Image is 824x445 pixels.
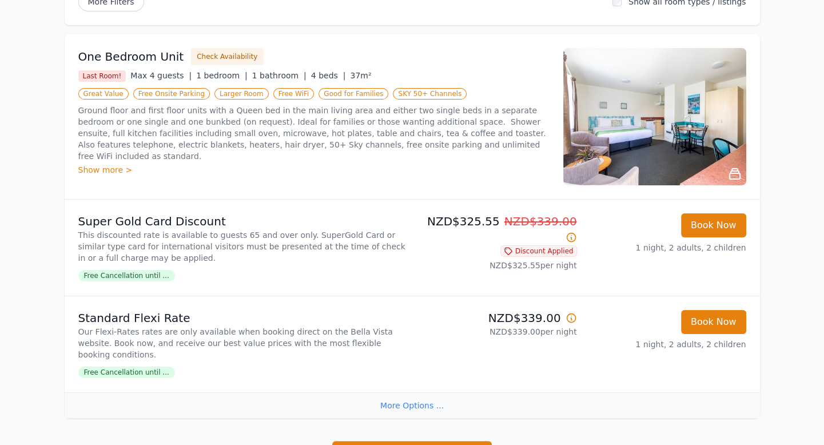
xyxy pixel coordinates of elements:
span: Max 4 guests | [130,71,192,80]
p: Super Gold Card Discount [78,213,408,229]
p: Our Flexi-Rates rates are only available when booking direct on the Bella Vista website. Book now... [78,326,408,360]
p: NZD$325.55 [417,213,577,245]
span: Last Room! [78,70,126,82]
span: 4 beds | [311,71,346,80]
button: Book Now [681,310,746,334]
p: Standard Flexi Rate [78,310,408,326]
span: Discount Applied [500,245,577,257]
button: Book Now [681,213,746,237]
span: Free Cancellation until ... [78,367,175,378]
span: NZD$339.00 [504,214,577,228]
span: SKY 50+ Channels [393,88,467,100]
div: More Options ... [65,392,760,418]
p: NZD$325.55 per night [417,260,577,271]
div: Show more > [78,164,550,176]
span: Good for Families [319,88,388,100]
p: This discounted rate is available to guests 65 and over only. SuperGold Card or similar type card... [78,229,408,264]
button: Check Availability [190,48,264,65]
span: Free WiFi [273,88,315,100]
span: 1 bathroom | [252,71,306,80]
p: 1 night, 2 adults, 2 children [586,339,746,350]
p: NZD$339.00 [417,310,577,326]
p: NZD$339.00 per night [417,326,577,337]
span: Larger Room [214,88,269,100]
p: Ground floor and first floor units with a Queen bed in the main living area and either two single... [78,105,550,162]
h3: One Bedroom Unit [78,49,184,65]
p: 1 night, 2 adults, 2 children [586,242,746,253]
span: Great Value [78,88,129,100]
span: Free Onsite Parking [133,88,210,100]
span: 37m² [350,71,371,80]
span: 1 bedroom | [196,71,248,80]
span: Free Cancellation until ... [78,270,175,281]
